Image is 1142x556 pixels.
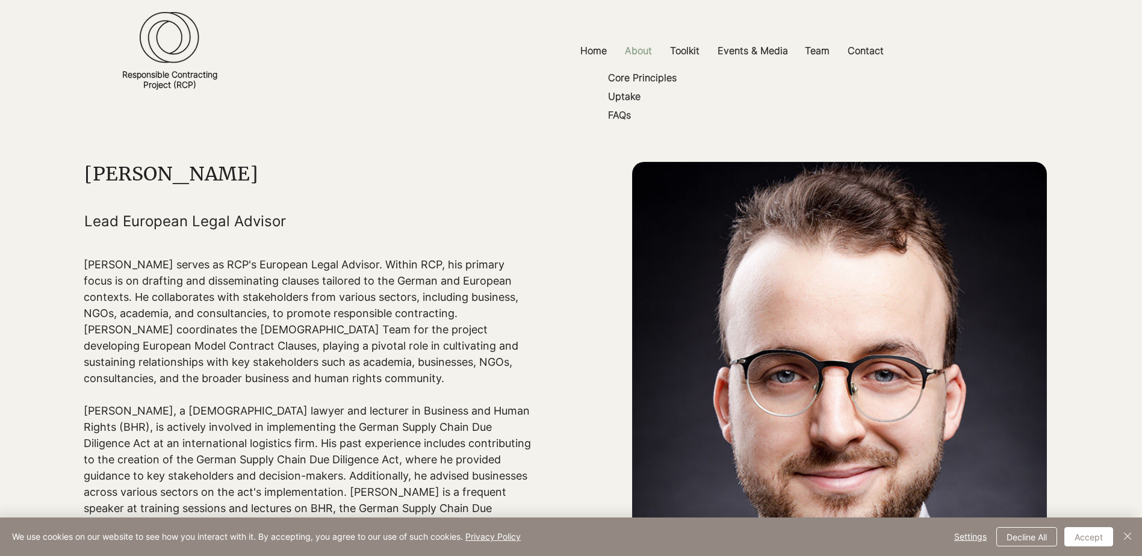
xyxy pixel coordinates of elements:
p: Contact [842,37,890,64]
span: Settings [954,528,987,546]
a: Team [796,37,839,64]
p: Events & Media [712,37,794,64]
button: Close [1120,527,1135,546]
p: Toolkit [664,37,706,64]
span: We use cookies on our website to see how you interact with it. By accepting, you agree to our use... [12,531,521,542]
a: Home [571,37,616,64]
a: About [616,37,661,64]
p: FAQs [603,106,636,125]
a: Uptake [600,87,684,106]
a: Toolkit [661,37,709,64]
img: Close [1120,529,1135,543]
a: [PERSON_NAME] [84,162,258,186]
p: Team [799,37,836,64]
p: Uptake [603,87,645,106]
a: FAQs [600,106,684,125]
h5: Lead European Legal Advisor [84,212,536,230]
p: About [619,37,658,64]
button: Decline All [996,527,1057,546]
a: Core Principles [600,69,684,87]
p: Core Principles [603,69,681,87]
nav: Site [426,37,1037,64]
a: Responsible ContractingProject (RCP) [122,69,217,90]
a: Contact [839,37,893,64]
a: Privacy Policy [465,531,521,542]
p: Home [574,37,613,64]
button: Accept [1064,527,1113,546]
p: [PERSON_NAME] serves as RCP's European Legal Advisor. Within RCP, his primary focus is on draftin... [84,256,535,386]
a: Events & Media [709,37,796,64]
